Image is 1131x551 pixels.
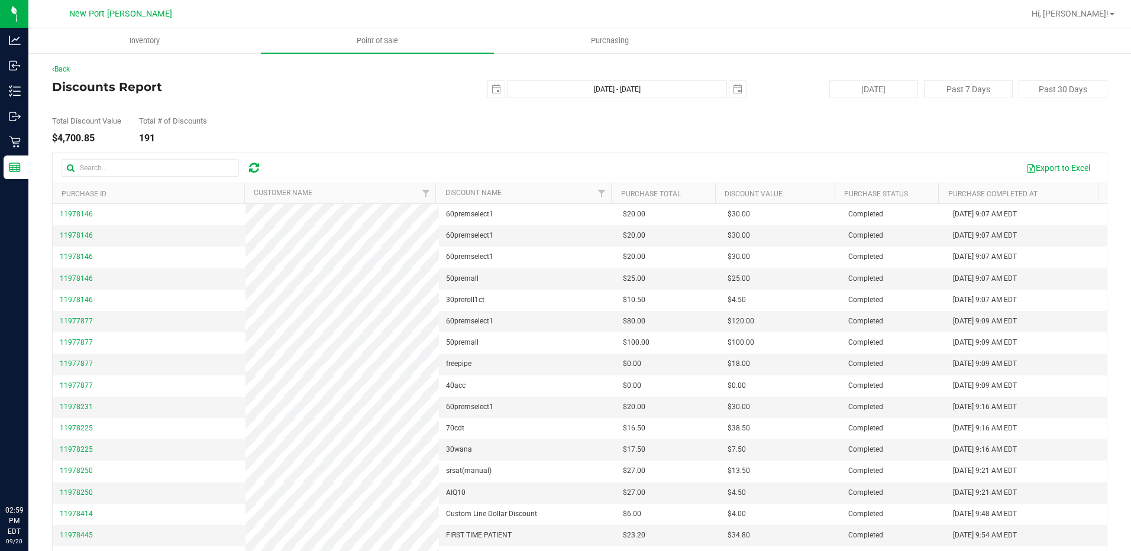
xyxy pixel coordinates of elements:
[60,531,93,539] span: 11978445
[848,273,883,284] span: Completed
[848,530,883,541] span: Completed
[623,530,645,541] span: $23.20
[446,508,537,520] span: Custom Line Dollar Discount
[341,35,414,46] span: Point of Sale
[488,81,505,98] span: select
[953,508,1017,520] span: [DATE] 9:48 AM EDT
[52,134,121,143] div: $4,700.85
[60,466,93,475] span: 11978250
[728,380,746,391] span: $0.00
[1019,80,1107,98] button: Past 30 Days
[12,456,47,492] iframe: Resource center
[844,190,908,198] a: Purchase Status
[446,487,466,498] span: AIQ10
[848,444,883,455] span: Completed
[446,337,479,348] span: 50premall
[728,316,754,327] span: $120.00
[728,251,750,262] span: $30.00
[953,230,1017,241] span: [DATE] 9:07 AM EDT
[9,60,21,72] inline-svg: Inbound
[953,358,1017,370] span: [DATE] 9:09 AM EDT
[446,530,512,541] span: FIRST TIME PATIENT
[1019,158,1098,178] button: Export to Excel
[9,136,21,148] inline-svg: Retail
[623,251,645,262] span: $20.00
[9,85,21,97] inline-svg: Inventory
[953,487,1017,498] span: [DATE] 9:21 AM EDT
[60,424,93,432] span: 11978225
[725,190,783,198] a: Discount Value
[1032,9,1109,18] span: Hi, [PERSON_NAME]!
[62,159,239,177] input: Search...
[52,80,404,93] h4: Discounts Report
[494,28,726,53] a: Purchasing
[924,80,1013,98] button: Past 7 Days
[416,183,435,203] a: Filter
[62,190,106,198] a: Purchase ID
[575,35,645,46] span: Purchasing
[953,251,1017,262] span: [DATE] 9:07 AM EDT
[728,209,750,220] span: $30.00
[848,465,883,477] span: Completed
[848,423,883,434] span: Completed
[60,274,93,283] span: 11978146
[139,117,207,125] div: Total # of Discounts
[446,209,493,220] span: 60premselect1
[139,134,207,143] div: 191
[623,508,641,520] span: $6.00
[848,316,883,327] span: Completed
[728,358,750,370] span: $18.00
[953,423,1017,434] span: [DATE] 9:16 AM EDT
[28,28,261,53] a: Inventory
[623,487,645,498] span: $27.00
[60,210,93,218] span: 11978146
[729,81,746,98] span: select
[728,294,746,306] span: $4.50
[953,380,1017,391] span: [DATE] 9:09 AM EDT
[848,358,883,370] span: Completed
[446,465,492,477] span: srsat(manual)
[848,337,883,348] span: Completed
[623,337,649,348] span: $100.00
[953,209,1017,220] span: [DATE] 9:07 AM EDT
[446,273,479,284] span: 50premall
[623,294,645,306] span: $10.50
[60,510,93,518] span: 11978414
[728,273,750,284] span: $25.00
[623,273,645,284] span: $25.00
[60,403,93,411] span: 11978231
[728,444,746,455] span: $7.50
[592,183,611,203] a: Filter
[445,189,502,197] a: Discount Name
[9,111,21,122] inline-svg: Outbound
[52,65,70,73] a: Back
[52,117,121,125] div: Total Discount Value
[728,508,746,520] span: $4.00
[623,444,645,455] span: $17.50
[623,230,645,241] span: $20.00
[848,294,883,306] span: Completed
[623,316,645,327] span: $80.00
[60,231,93,239] span: 11978146
[446,294,484,306] span: 30preroll1ct
[446,380,466,391] span: 40acc
[848,209,883,220] span: Completed
[728,401,750,413] span: $30.00
[829,80,918,98] button: [DATE]
[848,487,883,498] span: Completed
[60,488,93,497] span: 11978250
[953,337,1017,348] span: [DATE] 9:09 AM EDT
[60,338,93,346] span: 11977877
[60,445,93,453] span: 11978225
[114,35,176,46] span: Inventory
[953,401,1017,413] span: [DATE] 9:16 AM EDT
[953,273,1017,284] span: [DATE] 9:07 AM EDT
[953,465,1017,477] span: [DATE] 9:21 AM EDT
[9,34,21,46] inline-svg: Analytics
[446,444,472,455] span: 30wana
[728,337,754,348] span: $100.00
[728,465,750,477] span: $13.50
[60,381,93,390] span: 11977877
[446,230,493,241] span: 60premselect1
[623,401,645,413] span: $20.00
